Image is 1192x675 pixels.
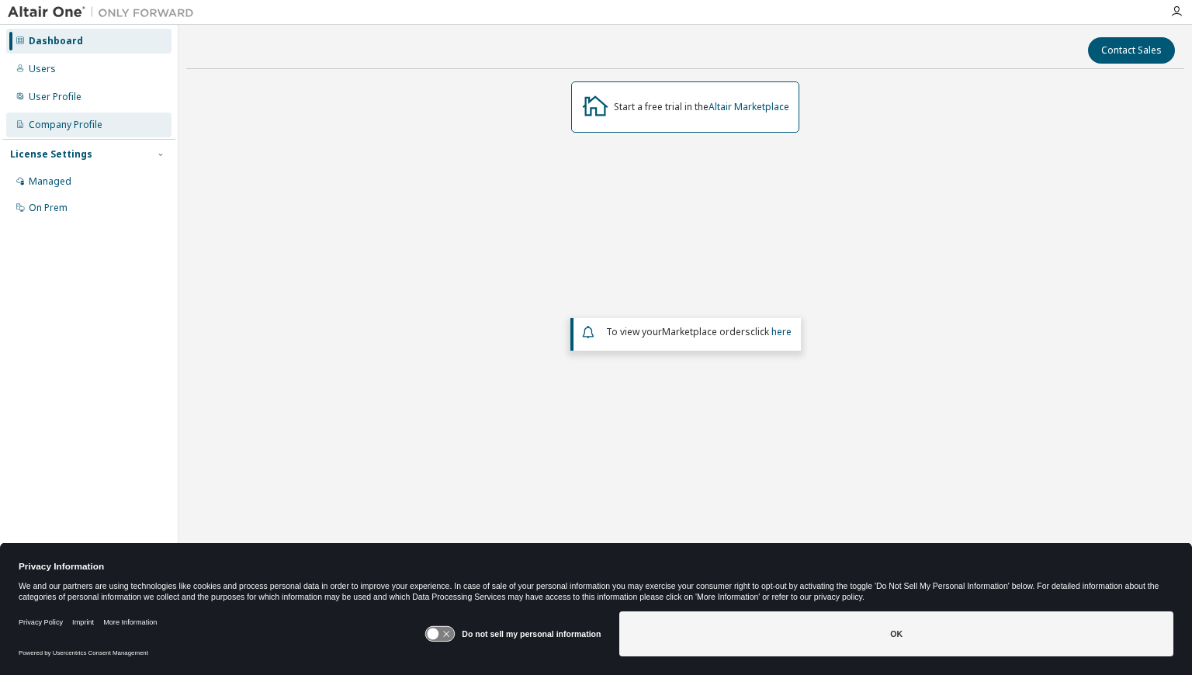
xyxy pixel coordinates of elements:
button: Contact Sales [1088,37,1175,64]
div: Users [29,63,56,75]
em: Marketplace orders [662,325,750,338]
div: On Prem [29,202,68,214]
div: Company Profile [29,119,102,131]
div: License Settings [10,148,92,161]
img: Altair One [8,5,202,20]
div: Managed [29,175,71,188]
div: User Profile [29,91,81,103]
a: Altair Marketplace [709,100,789,113]
div: Start a free trial in the [614,101,789,113]
a: here [771,325,792,338]
span: To view your click [606,325,792,338]
div: Dashboard [29,35,83,47]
